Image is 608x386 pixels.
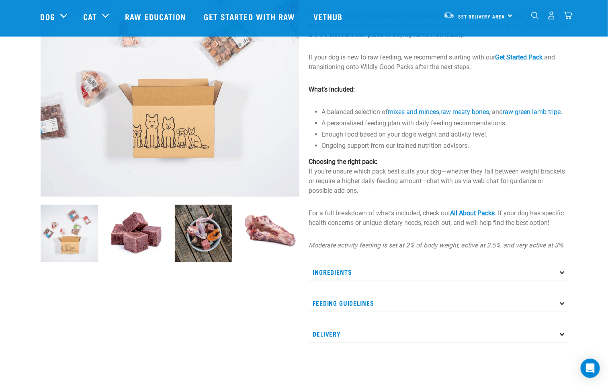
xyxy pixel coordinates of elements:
p: Delivery [309,325,568,343]
a: Dog [41,10,55,22]
div: Open Intercom Messenger [581,359,600,378]
a: Get started with Raw [196,0,305,33]
img: Assortment of Raw Essentials Ingredients Including, Salmon Fillet, Cubed Beef And Tripe, Turkey W... [175,205,232,262]
li: Enough food based on your dog’s weight and activity level. [322,130,568,139]
a: mixes and minces [388,108,440,116]
p: Feeding Guidelines [309,294,568,312]
img: Dog 0 2sec [41,205,98,262]
span: Set Delivery Area [459,15,505,18]
li: A balanced selection of , , and . [322,107,568,117]
li: Ongoing support from our trained nutrition advisors. [322,141,568,151]
a: Vethub [305,0,353,33]
img: van-moving.png [444,12,454,19]
p: If you're unsure which pack best suits your dog—whether they fall between weight brackets or requ... [309,157,568,196]
a: raw green lamb tripe [503,108,561,116]
a: Get Started Pack [495,53,543,61]
img: user.png [547,11,556,20]
li: A personalised feeding plan with daily feeding recommendations. [322,118,568,128]
p: For a full breakdown of what's included, check out . If your dog has specific health concerns or ... [309,208,568,228]
img: home-icon@2x.png [564,11,572,20]
a: raw meaty bones [441,108,489,116]
img: Cubes [108,205,165,262]
strong: What’s included: [309,86,355,93]
img: home-icon-1@2x.png [531,12,539,19]
a: Cat [83,10,97,22]
a: Raw Education [117,0,196,33]
em: Moderate activity feeding is set at 2% of body weight, active at 2.5%, and very active at 3%. [309,241,565,249]
strong: Choosing the right pack: [309,158,378,165]
p: Ingredients [309,263,568,281]
img: 1205 Veal Brisket 1pp 01 [242,205,299,262]
a: All About Packs [450,209,495,217]
p: If your dog is new to raw feeding, we recommend starting with our and transitioning onto Wildly G... [309,53,568,72]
